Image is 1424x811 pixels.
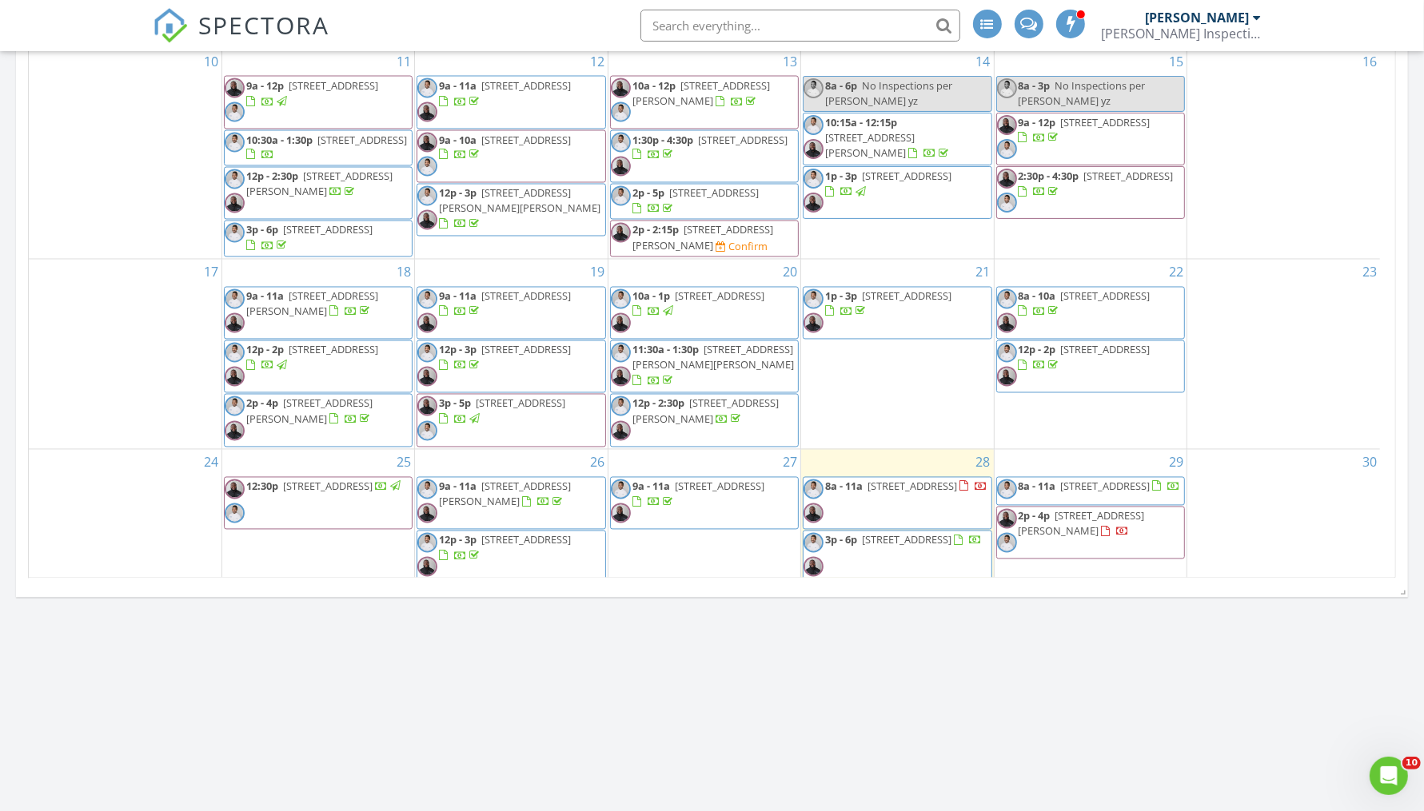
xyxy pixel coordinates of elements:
[283,479,373,494] span: [STREET_ADDRESS]
[246,343,284,357] span: 12p - 2p
[224,76,413,129] a: 9a - 12p [STREET_ADDRESS]
[417,503,437,523] img: facetune_10062025194935.jpeg
[29,49,221,259] td: Go to August 10, 2025
[825,533,857,547] span: 3p - 6p
[439,78,477,93] span: 9a - 11a
[1187,49,1380,259] td: Go to August 16, 2025
[825,169,857,183] span: 1p - 3p
[1359,260,1380,285] a: Go to August 23, 2025
[1166,260,1187,285] a: Go to August 22, 2025
[1102,26,1262,42] div: Gooden Inspection Services
[246,396,278,411] span: 2p - 4p
[611,78,631,98] img: facetune_10062025194935.jpeg
[825,533,982,547] a: 3p - 6p [STREET_ADDRESS]
[417,394,605,447] a: 3p - 5p [STREET_ADDRESS]
[608,259,800,449] td: Go to August 20, 2025
[417,533,437,553] img: dsc_2112print.jpg
[632,396,684,411] span: 12p - 2:30p
[632,223,679,237] span: 2p - 2:15p
[973,49,994,74] a: Go to August 14, 2025
[611,396,631,416] img: dsc_2112print.jpg
[1166,49,1187,74] a: Go to August 15, 2025
[611,157,631,177] img: facetune_10062025194935.jpeg
[417,78,437,98] img: dsc_2112print.jpg
[246,343,378,372] a: 12p - 2p [STREET_ADDRESS]
[997,169,1017,189] img: facetune_10062025194935.jpeg
[225,193,245,213] img: facetune_10062025194935.jpeg
[825,130,915,160] span: [STREET_ADDRESS][PERSON_NAME]
[439,289,477,304] span: 9a - 11a
[610,221,799,256] a: 2p - 2:15p [STREET_ADDRESS][PERSON_NAME] Confirm
[996,113,1185,165] a: 9a - 12p [STREET_ADDRESS]
[225,479,245,499] img: facetune_10062025194935.jpeg
[632,133,788,162] a: 1:30p - 4:30p [STREET_ADDRESS]
[1019,169,1079,183] span: 2:30p - 4:30p
[675,289,764,304] span: [STREET_ADDRESS]
[862,533,951,547] span: [STREET_ADDRESS]
[997,509,1017,529] img: facetune_10062025194935.jpeg
[289,78,378,93] span: [STREET_ADDRESS]
[862,289,951,304] span: [STREET_ADDRESS]
[804,479,824,499] img: dsc_2112print.jpg
[1019,479,1181,494] a: 8a - 11a [STREET_ADDRESS]
[997,193,1017,213] img: dsc_2112print.jpg
[246,78,284,93] span: 9a - 12p
[481,533,571,547] span: [STREET_ADDRESS]
[246,223,373,252] a: 3p - 6p [STREET_ADDRESS]
[393,49,414,74] a: Go to August 11, 2025
[996,287,1185,340] a: 8a - 10a [STREET_ADDRESS]
[415,259,608,449] td: Go to August 19, 2025
[221,49,414,259] td: Go to August 11, 2025
[825,78,857,93] span: 8a - 6p
[804,139,824,159] img: facetune_10062025194935.jpeg
[825,289,857,304] span: 1p - 3p
[201,260,221,285] a: Go to August 17, 2025
[1187,449,1380,586] td: Go to August 30, 2025
[803,287,991,340] a: 1p - 3p [STREET_ADDRESS]
[481,289,571,304] span: [STREET_ADDRESS]
[415,49,608,259] td: Go to August 12, 2025
[221,259,414,449] td: Go to August 18, 2025
[1061,115,1151,129] span: [STREET_ADDRESS]
[610,340,799,393] a: 11:30a - 1:30p [STREET_ADDRESS][PERSON_NAME][PERSON_NAME]
[728,241,768,253] div: Confirm
[804,193,824,213] img: facetune_10062025194935.jpeg
[225,289,245,309] img: dsc_2112print.jpg
[780,260,800,285] a: Go to August 20, 2025
[804,557,824,577] img: facetune_10062025194935.jpeg
[417,130,605,183] a: 9a - 10a [STREET_ADDRESS]
[587,49,608,74] a: Go to August 12, 2025
[225,102,245,122] img: dsc_2112print.jpg
[417,157,437,177] img: dsc_2112print.jpg
[417,367,437,387] img: facetune_10062025194935.jpeg
[803,166,991,219] a: 1p - 3p [STREET_ADDRESS]
[801,259,994,449] td: Go to August 21, 2025
[439,289,571,319] a: 9a - 11a [STREET_ADDRESS]
[632,343,699,357] span: 11:30a - 1:30p
[804,169,824,189] img: dsc_2112print.jpg
[632,343,794,372] span: [STREET_ADDRESS][PERSON_NAME][PERSON_NAME]
[246,223,278,237] span: 3p - 6p
[439,479,571,509] span: [STREET_ADDRESS][PERSON_NAME]
[481,133,571,147] span: [STREET_ADDRESS]
[224,477,413,530] a: 12:30p [STREET_ADDRESS]
[610,184,799,220] a: 2p - 5p [STREET_ADDRESS]
[608,449,800,586] td: Go to August 27, 2025
[439,343,571,372] a: 12p - 3p [STREET_ADDRESS]
[804,533,824,553] img: dsc_2112print.jpg
[246,479,278,494] span: 12:30p
[153,22,330,55] a: SPECTORA
[611,133,631,153] img: dsc_2112print.jpg
[224,221,413,256] a: 3p - 6p [STREET_ADDRESS]
[393,260,414,285] a: Go to August 18, 2025
[780,49,800,74] a: Go to August 13, 2025
[225,367,245,387] img: facetune_10062025194935.jpeg
[1019,78,1051,93] span: 8a - 3p
[632,133,693,147] span: 1:30p - 4:30p
[476,396,565,411] span: [STREET_ADDRESS]
[415,449,608,586] td: Go to August 26, 2025
[417,102,437,122] img: facetune_10062025194935.jpeg
[1019,343,1151,372] a: 12p - 2p [STREET_ADDRESS]
[608,49,800,259] td: Go to August 13, 2025
[632,289,764,319] a: 10a - 1p [STREET_ADDRESS]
